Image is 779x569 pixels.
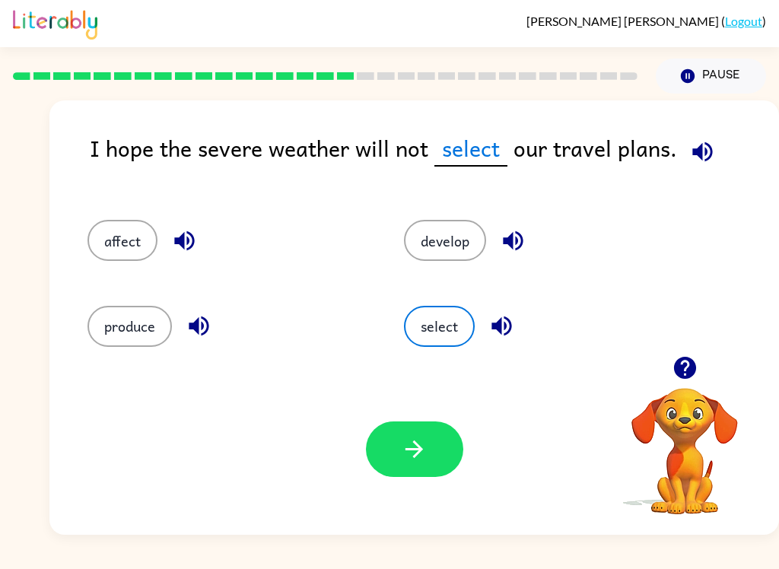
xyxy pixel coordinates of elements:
[404,306,475,347] button: select
[87,220,157,261] button: affect
[725,14,762,28] a: Logout
[526,14,721,28] span: [PERSON_NAME] [PERSON_NAME]
[434,131,507,167] span: select
[656,59,766,94] button: Pause
[13,6,97,40] img: Literably
[87,306,172,347] button: produce
[90,131,779,189] div: I hope the severe weather will not our travel plans.
[526,14,766,28] div: ( )
[404,220,486,261] button: develop
[609,364,761,517] video: Your browser must support playing .mp4 files to use Literably. Please try using another browser.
